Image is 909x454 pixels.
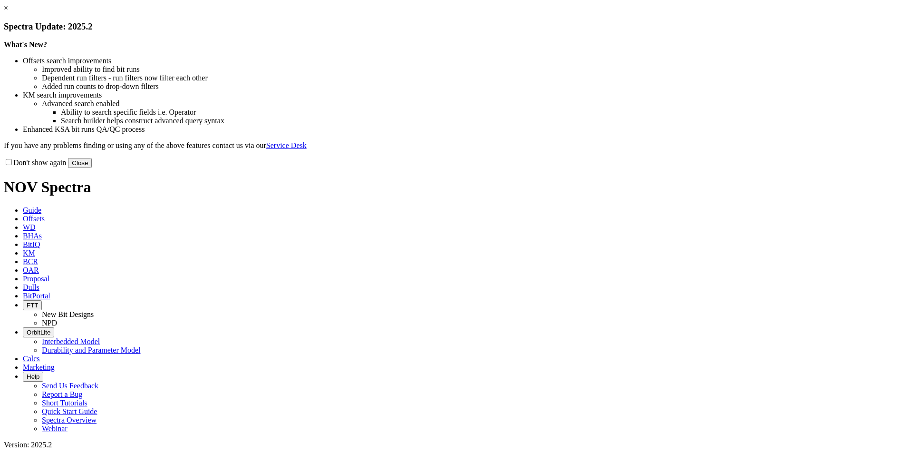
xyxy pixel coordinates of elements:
li: Improved ability to find bit runs [42,65,905,74]
span: Marketing [23,363,55,371]
a: Send Us Feedback [42,382,98,390]
span: Proposal [23,275,49,283]
a: New Bit Designs [42,310,94,318]
span: BitIQ [23,240,40,248]
input: Don't show again [6,159,12,165]
div: Version: 2025.2 [4,441,905,449]
a: Durability and Parameter Model [42,346,141,354]
label: Don't show again [4,158,66,167]
li: KM search improvements [23,91,905,99]
a: Short Tutorials [42,399,87,407]
li: Offsets search improvements [23,57,905,65]
span: OrbitLite [27,329,50,336]
a: Spectra Overview [42,416,97,424]
span: Guide [23,206,41,214]
span: KM [23,249,35,257]
a: Service Desk [266,141,307,149]
span: Offsets [23,215,45,223]
li: Advanced search enabled [42,99,905,108]
strong: What's New? [4,40,47,49]
span: Help [27,373,39,380]
span: BitPortal [23,292,50,300]
a: Quick Start Guide [42,407,97,415]
a: × [4,4,8,12]
li: Ability to search specific fields i.e. Operator [61,108,905,117]
a: Report a Bug [42,390,82,398]
span: BHAs [23,232,42,240]
h3: Spectra Update: 2025.2 [4,21,905,32]
button: Close [68,158,92,168]
li: Search builder helps construct advanced query syntax [61,117,905,125]
span: BCR [23,257,38,266]
li: Enhanced KSA bit runs QA/QC process [23,125,905,134]
a: NPD [42,319,57,327]
a: Interbedded Model [42,337,100,345]
li: Dependent run filters - run filters now filter each other [42,74,905,82]
span: Calcs [23,355,40,363]
span: Dulls [23,283,39,291]
li: Added run counts to drop-down filters [42,82,905,91]
p: If you have any problems finding or using any of the above features contact us via our [4,141,905,150]
span: WD [23,223,36,231]
span: FTT [27,302,38,309]
h1: NOV Spectra [4,178,905,196]
a: Webinar [42,424,68,433]
span: OAR [23,266,39,274]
